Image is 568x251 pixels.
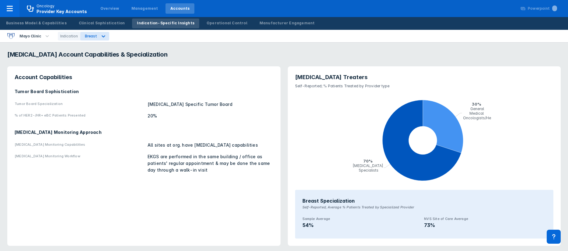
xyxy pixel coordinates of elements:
div: Management [131,6,158,11]
div: Tumor Board Specialization [15,101,144,108]
tspan: 70% [363,159,373,163]
div: Mayo Clinic [17,32,44,40]
div: [MEDICAL_DATA] Monitoring Capabilities [15,142,144,148]
h3: Account Capabilities [15,74,273,81]
tspan: Specialists [358,168,378,173]
div: Business Model & Capabilities [6,20,67,26]
a: Overview [96,3,124,14]
p: Oncology [37,3,55,9]
span: Breast Specialization [302,197,355,204]
span: Provider Key Accounts [37,9,87,14]
div: Self-Reported; Average % Patients Treated by Specialized Provider [302,204,546,214]
div: Manufacturer Engagement [260,20,315,26]
div: % of HER2-/HR+ eBC Patients Presented [15,113,144,119]
div: Clinical Sophistication [79,20,125,26]
tspan: Medical [469,111,484,116]
div: [MEDICAL_DATA] Specific Tumor Board [148,101,273,108]
div: Indication [58,32,80,40]
div: [MEDICAL_DATA] Monitoring Approach [15,129,273,136]
div: Overview [100,6,119,11]
div: Operational Control [207,20,247,26]
div: EKGS are performed in the same building / office as patients' regular appointment & may be done t... [148,153,273,173]
g: pie chart , with 2 points. Min value is 0.3, max value is 0.7. [295,92,554,190]
h3: [MEDICAL_DATA] Account Capabilities & Specialization [7,50,561,59]
h3: [MEDICAL_DATA] Treaters [295,74,554,81]
tspan: General [470,106,484,111]
div: Indication-Specific Insights [137,20,194,26]
a: Management [127,3,163,14]
tspan: [MEDICAL_DATA] [353,163,383,168]
a: Indication-Specific Insights [132,19,199,28]
a: Manufacturer Engagement [255,19,320,28]
div: NVS Site of Care Average [424,216,546,221]
tspan: Oncologists/He [463,116,491,120]
img: mayo-clinic [7,33,15,39]
a: Accounts [166,3,195,14]
div: Powerpoint [528,6,557,11]
div: All sites at org. have [MEDICAL_DATA] capabilities [148,142,273,148]
div: [MEDICAL_DATA] Monitoring Workflow [15,153,144,173]
div: Sample Average [302,216,424,221]
div: Contact Support [547,230,561,244]
p: Self-Reported; % Patients Treated by Provider type [295,81,554,89]
div: 20% [148,113,273,119]
div: 54% [302,221,424,229]
div: Tumor Board Sophistication [15,88,273,95]
div: 73% [424,221,546,229]
div: Breast [85,34,97,38]
div: Accounts [170,6,190,11]
a: Business Model & Capabilities [1,19,71,28]
tspan: 30% [472,102,481,106]
a: Clinical Sophistication [74,19,130,28]
a: Operational Control [202,19,252,28]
